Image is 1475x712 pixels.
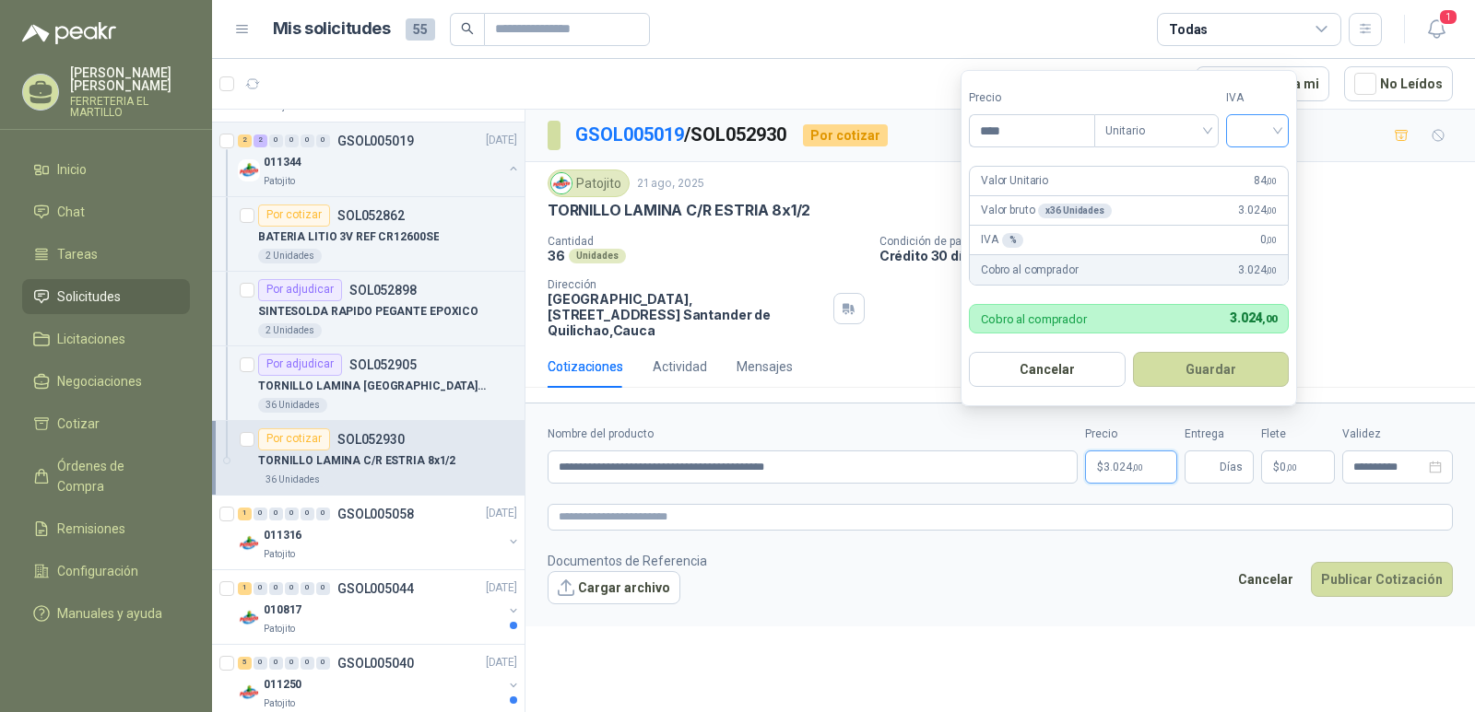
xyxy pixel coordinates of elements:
[57,286,121,307] span: Solicitudes
[637,175,704,193] p: 21 ago, 2025
[264,154,301,171] p: 011344
[285,657,299,670] div: 0
[575,123,684,146] a: GSOL005019
[1280,461,1297,473] span: 0
[548,201,810,220] p: TORNILLO LAMINA C/R ESTRIA 8x1/2
[22,511,190,546] a: Remisiones
[264,622,295,636] p: Patojito
[269,134,283,147] div: 0
[57,244,98,264] span: Tareas
[22,237,190,272] a: Tareas
[1344,66,1453,101] button: No Leídos
[1220,451,1243,483] span: Días
[254,508,267,520] div: 0
[1342,426,1453,443] label: Validez
[57,456,172,496] span: Órdenes de Compra
[337,582,414,595] p: GSOL005044
[1266,235,1277,245] span: ,00
[1085,450,1177,484] p: $3.024,00
[337,209,405,222] p: SOL052862
[1238,202,1277,219] span: 3.024
[57,561,138,581] span: Configuración
[1133,352,1290,387] button: Guardar
[212,197,525,272] a: Por cotizarSOL052862BATERIA LITIO 3V REF CR12600SE2 Unidades
[1238,262,1277,279] span: 3.024
[258,354,342,376] div: Por adjudicar
[22,406,190,441] a: Cotizar
[969,352,1126,387] button: Cancelar
[461,22,474,35] span: search
[258,228,439,246] p: BATERIA LITIO 3V REF CR12600SE
[1266,176,1277,186] span: ,00
[548,571,680,604] button: Cargar archivo
[22,194,190,229] a: Chat
[548,426,1078,443] label: Nombre del producto
[1226,89,1289,107] label: IVA
[285,134,299,147] div: 0
[879,235,1468,248] p: Condición de pago
[57,371,142,391] span: Negociaciones
[569,249,626,263] div: Unidades
[264,676,301,694] p: 011250
[349,358,417,371] p: SOL052905
[285,582,299,595] div: 0
[70,66,190,92] p: [PERSON_NAME] [PERSON_NAME]
[551,173,572,193] img: Company Logo
[212,346,525,421] a: Por adjudicarSOL052905TORNILLO LAMINA [GEOGRAPHIC_DATA] 8x3/436 Unidades
[981,202,1112,219] p: Valor bruto
[981,231,1023,249] p: IVA
[22,152,190,187] a: Inicio
[258,323,322,338] div: 2 Unidades
[264,696,295,711] p: Patojito
[238,532,260,554] img: Company Logo
[486,579,517,597] p: [DATE]
[70,96,190,118] p: FERRETERIA EL MARTILLO
[258,452,455,470] p: TORNILLO LAMINA C/R ESTRIA 8x1/2
[1132,462,1143,473] span: ,00
[575,121,788,149] p: / SOL052930
[1261,426,1335,443] label: Flete
[238,578,521,636] a: 1 0 0 0 0 0 GSOL005044[DATE] Company Logo010817Patojito
[486,654,517,671] p: [DATE]
[879,248,1468,263] p: Crédito 30 días
[212,272,525,346] a: Por adjudicarSOL052898SINTESOLDA RAPIDO PEGANTE EPOXICO2 Unidades
[548,291,826,338] p: [GEOGRAPHIC_DATA], [STREET_ADDRESS] Santander de Quilichao , Cauca
[57,414,100,434] span: Cotizar
[548,278,826,291] p: Dirección
[1286,462,1297,473] span: ,00
[337,657,414,670] p: GSOL005040
[548,356,623,377] div: Cotizaciones
[1105,117,1208,145] span: Unitario
[258,378,488,395] p: TORNILLO LAMINA [GEOGRAPHIC_DATA] 8x3/4
[803,124,888,146] div: Por cotizar
[57,329,125,349] span: Licitaciones
[254,657,267,670] div: 0
[1261,450,1335,484] p: $ 0,00
[316,508,330,520] div: 0
[238,652,521,711] a: 5 0 0 0 0 0 GSOL005040[DATE] Company Logo011250Patojito
[301,582,314,595] div: 0
[269,508,283,520] div: 0
[981,313,1087,325] p: Cobro al comprador
[301,657,314,670] div: 0
[258,249,322,263] div: 2 Unidades
[57,202,85,222] span: Chat
[316,134,330,147] div: 0
[1103,461,1143,473] span: 3.024
[1185,426,1254,443] label: Entrega
[285,508,299,520] div: 0
[238,582,252,595] div: 1
[22,449,190,504] a: Órdenes de Compra
[1228,562,1304,597] button: Cancelar
[258,303,478,321] p: SINTESOLDA RAPIDO PEGANTE EPOXICO
[406,18,435,41] span: 55
[22,279,190,314] a: Solicitudes
[258,279,342,301] div: Por adjudicar
[258,428,330,450] div: Por cotizar
[1262,313,1277,325] span: ,00
[1273,461,1280,473] span: $
[264,527,301,544] p: 011316
[22,321,190,356] a: Licitaciones
[337,433,405,446] p: SOL052930
[212,421,525,496] a: Por cotizarSOL052930TORNILLO LAMINA C/R ESTRIA 8x1/236 Unidades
